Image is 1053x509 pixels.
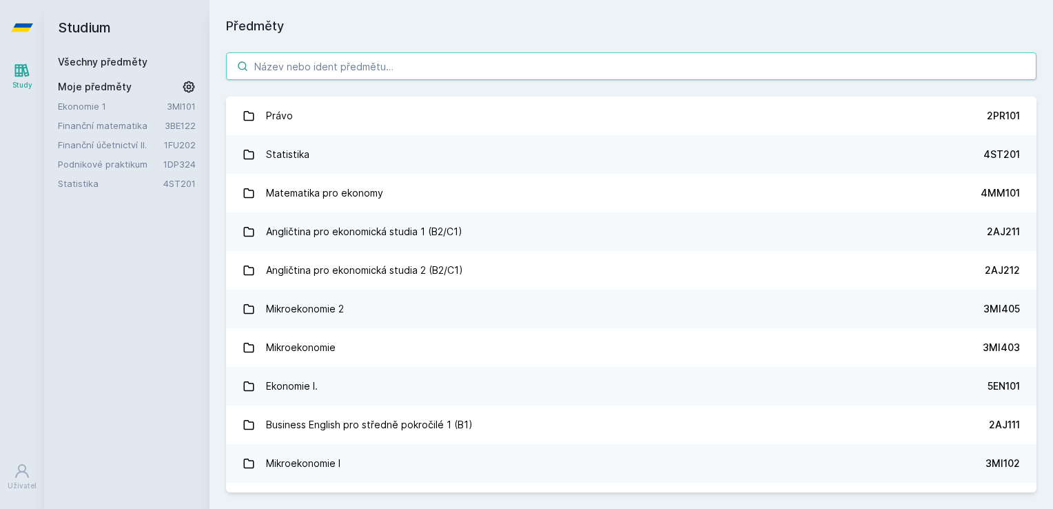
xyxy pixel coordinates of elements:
a: 3BE122 [165,120,196,131]
div: Angličtina pro ekonomická studia 1 (B2/C1) [266,218,462,246]
div: 5EN101 [988,379,1020,393]
input: Název nebo ident předmětu… [226,52,1036,80]
a: 3MI101 [167,101,196,112]
h1: Předměty [226,17,1036,36]
div: 4MM101 [981,186,1020,200]
span: Moje předměty [58,80,132,94]
div: 2PR101 [987,109,1020,123]
a: Study [3,55,41,97]
div: Ekonomie I. [266,372,318,400]
div: Angličtina pro ekonomická studia 2 (B2/C1) [266,257,463,284]
div: Business English pro středně pokročilé 1 (B1) [266,411,473,439]
a: Mikroekonomie I 3MI102 [226,444,1036,483]
div: 2AJ212 [985,263,1020,277]
a: Matematika pro ekonomy 4MM101 [226,174,1036,212]
a: Angličtina pro ekonomická studia 1 (B2/C1) 2AJ211 [226,212,1036,251]
div: 2AJ211 [987,225,1020,239]
div: 2AJ111 [989,418,1020,432]
a: 1FU202 [164,139,196,150]
a: Finanční účetnictví II. [58,138,164,152]
div: 3MI102 [985,457,1020,470]
div: Statistika [266,141,309,168]
a: Všechny předměty [58,56,147,68]
a: Mikroekonomie 3MI403 [226,328,1036,367]
a: Mikroekonomie 2 3MI405 [226,290,1036,328]
div: Mikroekonomie 2 [266,295,344,323]
a: Finanční matematika [58,119,165,132]
a: Právo 2PR101 [226,97,1036,135]
div: Study [12,80,32,90]
a: Ekonomie 1 [58,99,167,113]
a: Statistika 4ST201 [226,135,1036,174]
div: 3MI405 [983,302,1020,316]
div: 3MI403 [983,341,1020,355]
div: Matematika pro ekonomy [266,179,383,207]
a: Podnikové praktikum [58,157,163,171]
a: 4ST201 [163,178,196,189]
a: Business English pro středně pokročilé 1 (B1) 2AJ111 [226,406,1036,444]
a: Statistika [58,177,163,190]
div: Uživatel [8,481,37,491]
a: Uživatel [3,456,41,498]
div: Mikroekonomie [266,334,336,361]
div: Mikroekonomie I [266,450,340,477]
div: Právo [266,102,293,130]
a: Ekonomie I. 5EN101 [226,367,1036,406]
a: 1DP324 [163,159,196,170]
a: Angličtina pro ekonomická studia 2 (B2/C1) 2AJ212 [226,251,1036,290]
div: 4ST201 [983,148,1020,161]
